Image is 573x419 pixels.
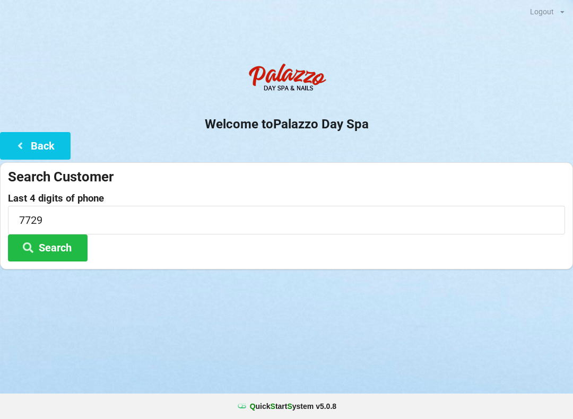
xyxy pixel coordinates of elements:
div: Search Customer [8,168,565,186]
button: Search [8,234,88,261]
span: S [271,402,275,411]
img: PalazzoDaySpaNails-Logo.png [244,58,329,100]
span: Q [250,402,256,411]
div: Logout [530,8,554,15]
img: favicon.ico [237,401,247,412]
span: S [287,402,292,411]
input: 0000 [8,206,565,234]
b: uick tart ystem v 5.0.8 [250,401,336,412]
label: Last 4 digits of phone [8,193,565,204]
